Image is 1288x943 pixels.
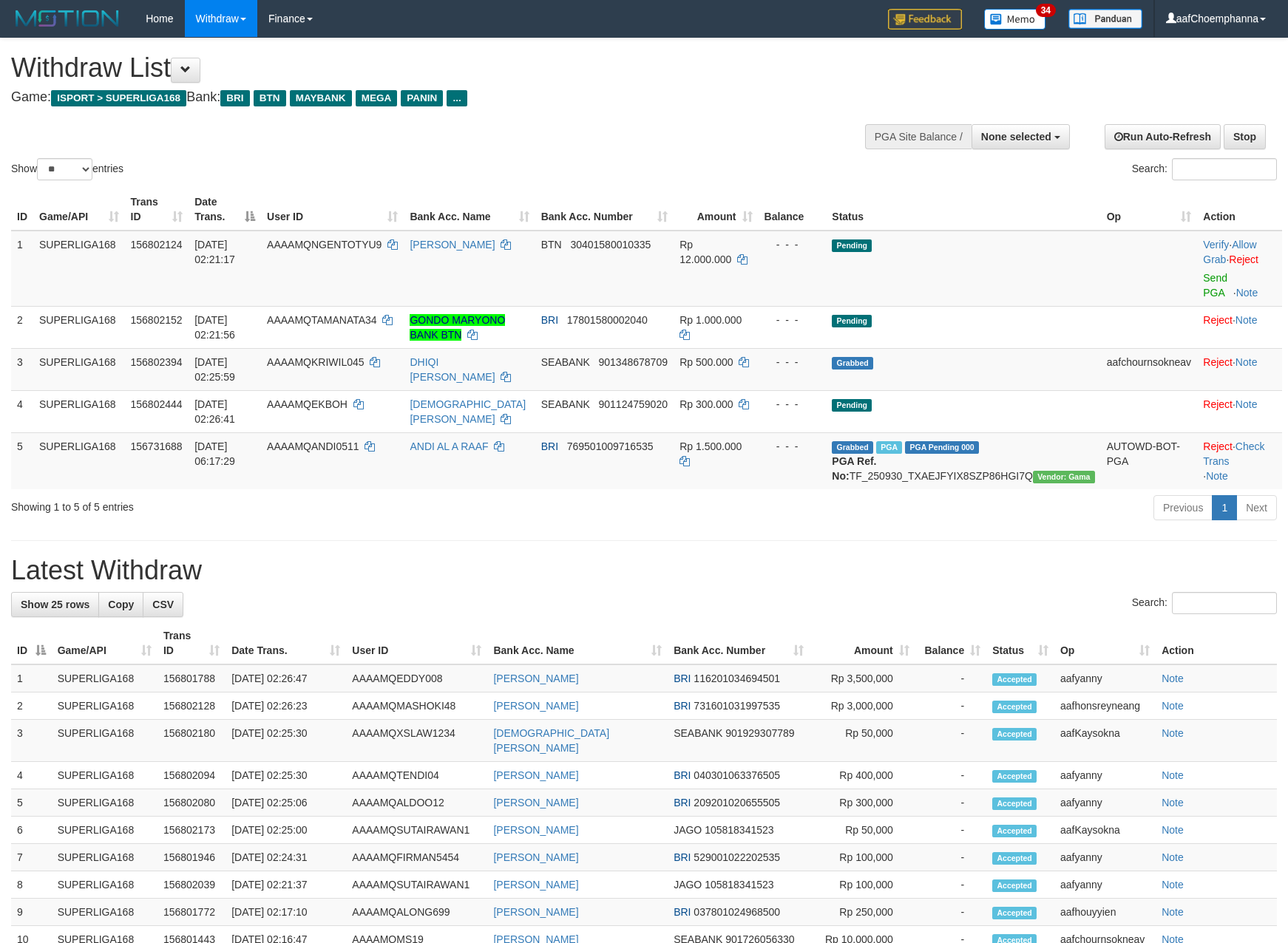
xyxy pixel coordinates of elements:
[346,844,487,871] td: AAAAMQFIRMAN5454
[157,762,226,789] td: 156802094
[108,599,134,610] span: Copy
[226,664,346,692] td: [DATE] 02:26:47
[1162,769,1184,781] a: Note
[567,440,654,452] span: Copy 769501009716535 to clipboard
[189,188,261,231] th: Date Trans.: activate to sort column descending
[11,720,52,762] td: 3
[131,356,183,368] span: 156802394
[11,306,33,348] td: 2
[346,762,487,789] td: AAAAMQTENDI04
[157,844,226,871] td: 156801946
[33,306,125,348] td: SUPERLIGA168
[826,432,1100,489] td: TF_250930_TXAEJFYIX8SZP86HGI7Q
[157,664,226,692] td: 156801788
[674,879,702,891] span: JAGO
[992,673,1037,686] span: Accepted
[1054,622,1156,664] th: Op: activate to sort column ascending
[541,440,558,452] span: BRI
[915,871,986,899] td: -
[1203,239,1256,265] span: ·
[1203,239,1229,251] a: Verify
[1162,700,1184,712] a: Note
[1197,231,1282,307] td: · ·
[832,455,876,482] b: PGA Ref. No:
[915,692,986,720] td: -
[832,399,872,412] span: Pending
[1132,592,1277,614] label: Search:
[98,592,143,617] a: Copy
[11,188,33,231] th: ID
[33,348,125,390] td: SUPERLIGA168
[290,90,352,106] span: MAYBANK
[194,314,235,341] span: [DATE] 02:21:56
[356,90,398,106] span: MEGA
[11,692,52,720] td: 2
[1054,692,1156,720] td: aafhonsreyneang
[810,664,915,692] td: Rp 3,500,000
[487,622,668,664] th: Bank Acc. Name: activate to sort column ascending
[131,239,183,251] span: 156802124
[1203,440,1233,452] a: Reject
[1054,789,1156,817] td: aafyanny
[346,871,487,899] td: AAAAMQSUTAIRAWAN1
[674,727,722,739] span: SEABANK
[1203,356,1233,368] a: Reject
[826,188,1100,231] th: Status
[346,720,487,762] td: AAAAMQXSLAW1234
[157,871,226,899] td: 156802039
[11,53,844,83] h1: Withdraw List
[674,824,702,836] span: JAGO
[705,879,773,891] span: Copy 105818341523 to clipboard
[226,692,346,720] td: [DATE] 02:26:23
[11,390,33,432] td: 4
[1203,398,1233,410] a: Reject
[1197,390,1282,432] td: ·
[157,817,226,844] td: 156802173
[410,440,488,452] a: ANDI AL A RAAF
[674,851,691,863] span: BRI
[261,188,404,231] th: User ID: activate to sort column ascending
[567,314,648,326] span: Copy 17801580002040 to clipboard
[810,692,915,720] td: Rp 3,000,000
[1162,906,1184,918] a: Note
[11,432,33,489] td: 5
[267,398,348,410] span: AAAAMQEKBOH
[694,769,780,781] span: Copy 040301063376505 to clipboard
[346,817,487,844] td: AAAAMQSUTAIRAWAN1
[905,441,979,454] span: PGA Pending
[765,397,821,412] div: - - -
[679,440,742,452] span: Rp 1.500.000
[267,314,377,326] span: AAAAMQTAMANATA34
[1212,495,1237,520] a: 1
[1236,314,1258,326] a: Note
[1172,592,1277,614] input: Search:
[194,356,235,383] span: [DATE] 02:25:59
[226,817,346,844] td: [DATE] 02:25:00
[599,356,668,368] span: Copy 901348678709 to clipboard
[1068,9,1142,29] img: panduan.png
[493,906,578,918] a: [PERSON_NAME]
[1162,797,1184,808] a: Note
[992,879,1037,892] span: Accepted
[11,231,33,307] td: 1
[541,239,562,251] span: BTN
[810,622,915,664] th: Amount: activate to sort column ascending
[37,158,92,180] select: Showentries
[1172,158,1277,180] input: Search:
[404,188,535,231] th: Bank Acc. Name: activate to sort column ascending
[11,622,52,664] th: ID: activate to sort column descending
[226,720,346,762] td: [DATE] 02:25:30
[11,348,33,390] td: 3
[674,769,691,781] span: BRI
[1162,879,1184,891] a: Note
[11,158,123,180] label: Show entries
[226,871,346,899] td: [DATE] 02:21:37
[1203,272,1227,299] a: Send PGA
[157,899,226,926] td: 156801772
[1203,314,1233,326] a: Reject
[915,664,986,692] td: -
[876,441,902,454] span: Marked by aafromsomean
[194,440,235,467] span: [DATE] 06:17:29
[679,314,742,326] span: Rp 1.000.000
[33,432,125,489] td: SUPERLIGA168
